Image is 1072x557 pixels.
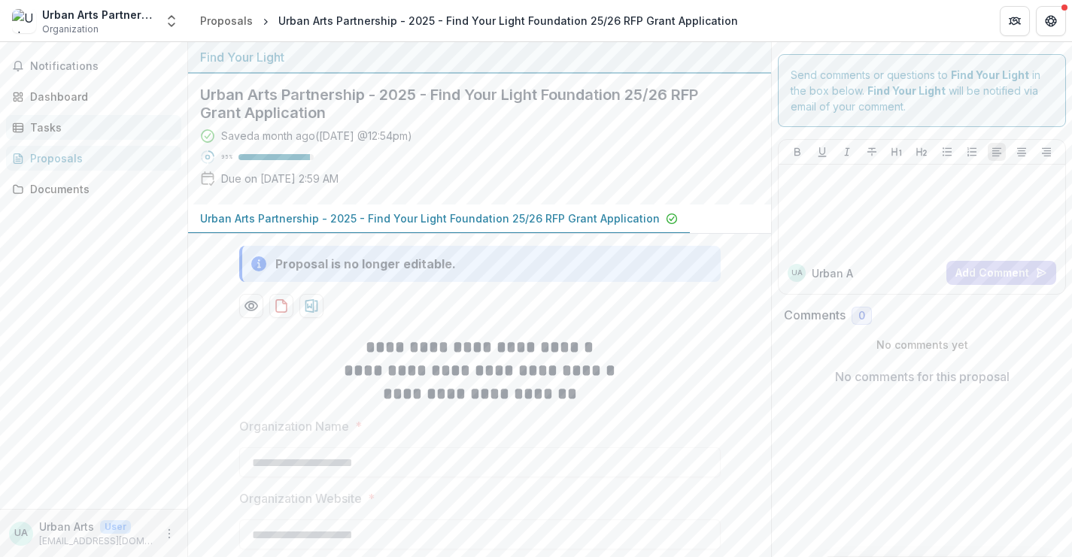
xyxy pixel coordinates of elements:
[200,210,660,226] p: Urban Arts Partnership - 2025 - Find Your Light Foundation 25/26 RFP Grant Application
[838,143,856,161] button: Italicize
[812,265,853,281] p: Urban A
[813,143,831,161] button: Underline
[30,181,169,197] div: Documents
[888,143,906,161] button: Heading 1
[30,120,169,135] div: Tasks
[275,255,456,273] div: Proposal is no longer editable.
[39,519,94,534] p: Urban Arts
[42,23,99,36] span: Organization
[221,128,412,144] div: Saved a month ago ( [DATE] @ 12:54pm )
[161,6,182,36] button: Open entity switcher
[988,143,1006,161] button: Align Left
[788,143,806,161] button: Bold
[239,294,263,318] button: Preview 0c8971e9-c9be-45f8-838b-ad7d69cbb56e-0.pdf
[6,115,181,140] a: Tasks
[6,84,181,109] a: Dashboard
[1036,6,1066,36] button: Get Help
[863,143,881,161] button: Strike
[200,13,253,29] div: Proposals
[6,54,181,78] button: Notifications
[30,60,175,73] span: Notifications
[938,143,956,161] button: Bullet List
[14,528,28,538] div: Urban Arts
[778,54,1066,127] div: Send comments or questions to in the box below. will be notified via email of your comment.
[791,269,803,277] div: Urban Arts
[39,534,154,548] p: [EMAIL_ADDRESS][DOMAIN_NAME]
[194,10,744,32] nav: breadcrumb
[963,143,981,161] button: Ordered List
[6,177,181,201] a: Documents
[30,150,169,166] div: Proposals
[42,7,155,23] div: Urban Arts Partnership
[835,368,1010,386] p: No comments for this proposal
[946,261,1056,285] button: Add Comment
[200,48,759,66] div: Find Your Light
[239,489,362,507] p: Organization Website
[784,337,1060,353] p: No comments yet
[867,84,946,97] strong: Find Your Light
[913,143,931,161] button: Heading 2
[200,86,735,122] h2: Urban Arts Partnership - 2025 - Find Your Light Foundation 25/26 RFP Grant Application
[12,9,36,33] img: Urban Arts Partnership
[278,13,738,29] div: Urban Arts Partnership - 2025 - Find Your Light Foundation 25/26 RFP Grant Application
[784,308,846,322] h2: Comments
[239,417,349,435] p: Organization Name
[1000,6,1030,36] button: Partners
[1037,143,1055,161] button: Align Right
[221,152,232,162] p: 95 %
[221,171,339,186] p: Due on [DATE] 2:59 AM
[6,146,181,171] a: Proposals
[100,520,131,534] p: User
[30,89,169,104] div: Dashboard
[160,525,178,543] button: More
[269,294,293,318] button: download-proposal
[194,10,259,32] a: Proposals
[951,68,1029,81] strong: Find Your Light
[1013,143,1031,161] button: Align Center
[858,310,865,322] span: 0
[299,294,323,318] button: download-proposal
